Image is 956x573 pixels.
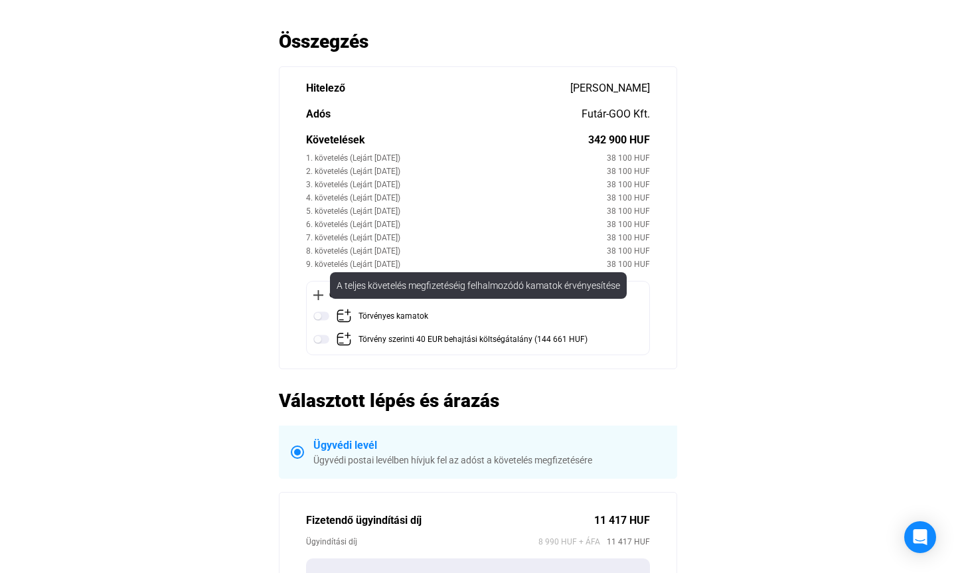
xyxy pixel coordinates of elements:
[279,389,677,412] h2: Választott lépés és árazás
[607,178,650,191] div: 38 100 HUF
[582,106,650,122] div: Futár-GOO Kft.
[358,331,588,348] div: Törvény szerinti 40 EUR behajtási költségátalány (144 661 HUF)
[306,191,607,205] div: 4. követelés (Lejárt [DATE])
[336,308,352,324] img: add-claim
[330,272,627,299] div: A teljes követelés megfizetéséig felhalmozódó kamatok érvényesítése
[306,178,607,191] div: 3. követelés (Lejárt [DATE])
[313,308,329,324] img: toggle-off
[538,535,600,548] span: 8 990 HUF + ÁFA
[607,218,650,231] div: 38 100 HUF
[306,132,588,148] div: Követelések
[607,231,650,244] div: 38 100 HUF
[594,513,650,529] div: 11 417 HUF
[607,258,650,271] div: 38 100 HUF
[306,80,570,96] div: Hitelező
[306,218,607,231] div: 6. követelés (Lejárt [DATE])
[313,288,643,301] div: Opcionális követelések
[600,535,650,548] span: 11 417 HUF
[313,453,665,467] div: Ügyvédi postai levélben hívjuk fel az adóst a követelés megfizetésére
[306,106,582,122] div: Adós
[306,513,594,529] div: Fizetendő ügyindítási díj
[306,205,607,218] div: 5. követelés (Lejárt [DATE])
[306,258,607,271] div: 9. követelés (Lejárt [DATE])
[279,30,677,53] h2: Összegzés
[306,244,607,258] div: 8. követelés (Lejárt [DATE])
[313,331,329,347] img: toggle-off
[306,151,607,165] div: 1. követelés (Lejárt [DATE])
[607,205,650,218] div: 38 100 HUF
[336,331,352,347] img: add-claim
[607,244,650,258] div: 38 100 HUF
[588,132,650,148] div: 342 900 HUF
[306,165,607,178] div: 2. követelés (Lejárt [DATE])
[313,290,323,300] img: plus-black
[607,151,650,165] div: 38 100 HUF
[904,521,936,553] div: Open Intercom Messenger
[313,438,665,453] div: Ügyvédi levél
[607,165,650,178] div: 38 100 HUF
[570,80,650,96] div: [PERSON_NAME]
[607,191,650,205] div: 38 100 HUF
[306,535,538,548] div: Ügyindítási díj
[358,308,428,325] div: Törvényes kamatok
[306,231,607,244] div: 7. követelés (Lejárt [DATE])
